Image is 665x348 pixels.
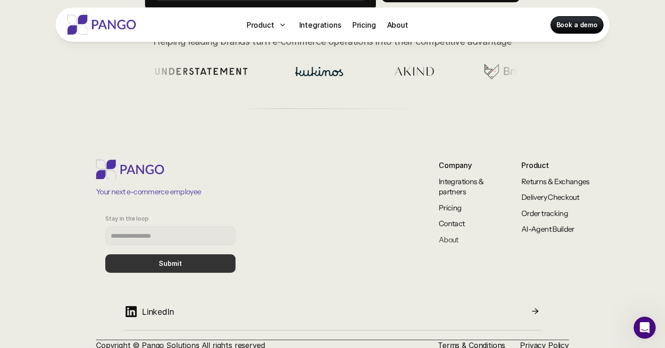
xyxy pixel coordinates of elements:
a: Returns & Exchanges [521,177,590,186]
p: Product [521,160,596,171]
input: Stay in the loop [105,227,236,245]
p: LinkedIn [142,306,174,318]
p: About [387,19,408,30]
p: Pricing [352,19,376,30]
a: Delivery Checkout [521,192,579,202]
button: Submit [105,254,236,273]
a: LinkedIn [124,300,541,330]
p: Stay in the loop [105,216,149,222]
a: Pricing [349,18,380,32]
p: Integrations [299,19,341,30]
a: AI-Agent Builder [521,224,574,234]
a: Contact [439,219,465,228]
a: Pricing [439,203,462,212]
p: Your next e-commerce employee [96,186,201,197]
a: Integrations [296,18,345,32]
p: Product [247,19,274,30]
a: About [383,18,412,32]
p: Company [439,160,490,171]
p: Book a demo [556,20,598,30]
a: Integrations & partners [439,177,484,196]
iframe: Intercom live chat [634,317,656,339]
a: Book a demo [551,17,603,33]
a: Order tracking [521,209,568,218]
a: About [439,235,459,244]
p: Submit [159,260,182,268]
